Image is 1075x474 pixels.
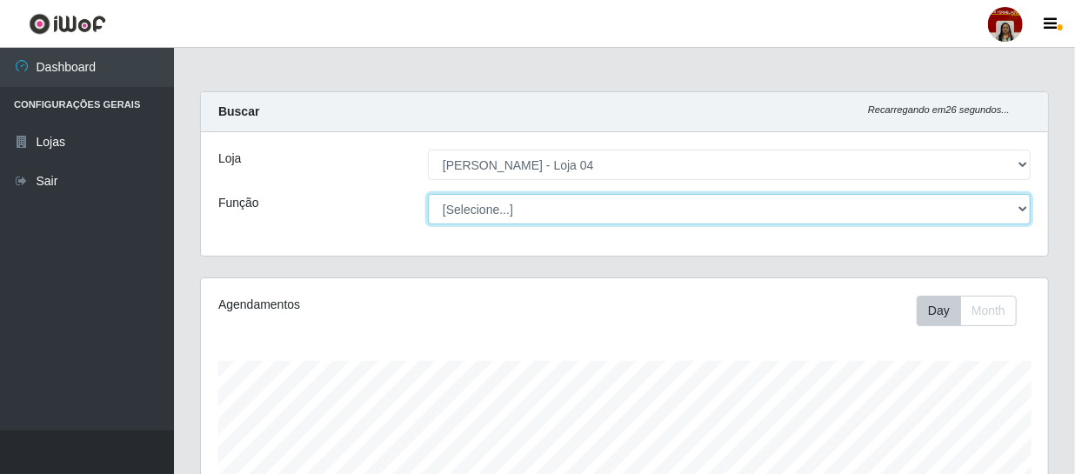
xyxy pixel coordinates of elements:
label: Função [218,194,259,212]
button: Month [960,296,1017,326]
i: Recarregando em 26 segundos... [868,104,1010,115]
img: CoreUI Logo [29,13,106,35]
strong: Buscar [218,104,259,118]
div: Agendamentos [218,296,542,314]
label: Loja [218,150,241,168]
button: Day [917,296,961,326]
div: First group [917,296,1017,326]
div: Toolbar with button groups [917,296,1031,326]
